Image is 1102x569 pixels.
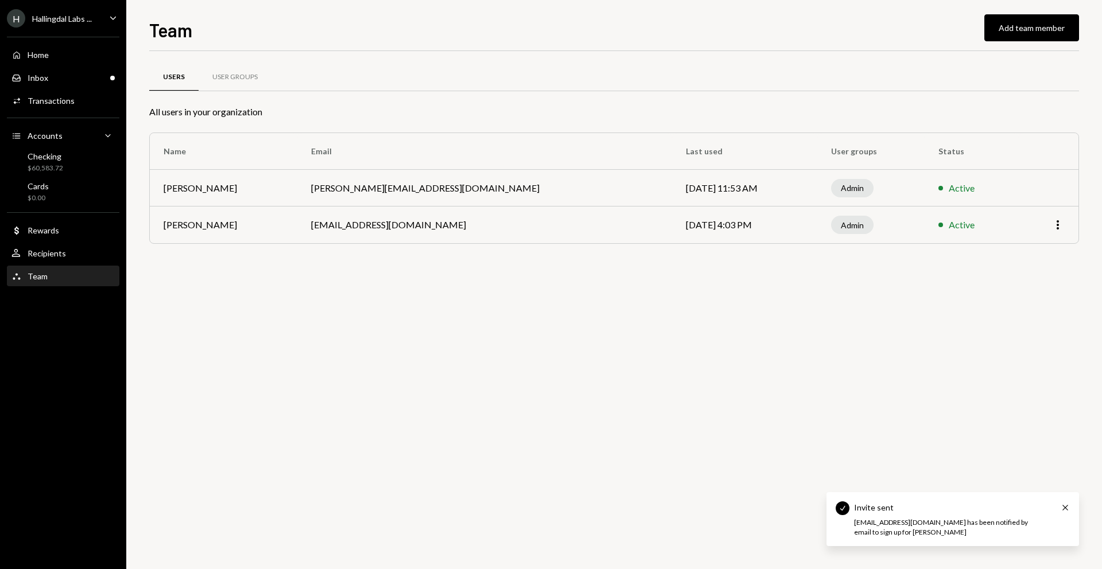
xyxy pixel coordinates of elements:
td: [DATE] 11:53 AM [672,170,817,206]
div: User Groups [212,72,258,82]
a: Checking$60,583.72 [7,148,119,176]
div: Accounts [28,131,63,141]
div: Admin [831,216,874,234]
div: Rewards [28,225,59,235]
div: Recipients [28,248,66,258]
td: [PERSON_NAME] [150,206,297,243]
div: Team [28,271,48,281]
a: Home [7,44,119,65]
div: Active [949,181,975,195]
div: Transactions [28,96,75,106]
div: All users in your organization [149,105,1079,119]
th: Status [925,133,1018,170]
a: Transactions [7,90,119,111]
div: Cards [28,181,49,191]
th: User groups [817,133,925,170]
div: $0.00 [28,193,49,203]
td: [EMAIL_ADDRESS][DOMAIN_NAME] [297,206,672,243]
a: Inbox [7,67,119,88]
th: Email [297,133,672,170]
td: [PERSON_NAME][EMAIL_ADDRESS][DOMAIN_NAME] [297,170,672,206]
div: Checking [28,151,63,161]
td: [PERSON_NAME] [150,170,297,206]
th: Last used [672,133,817,170]
button: Add team member [984,14,1079,41]
a: Cards$0.00 [7,178,119,205]
div: H [7,9,25,28]
th: Name [150,133,297,170]
div: Users [163,72,185,82]
div: Hallingdal Labs ... [32,14,92,24]
a: Accounts [7,125,119,146]
a: Rewards [7,220,119,240]
div: Admin [831,179,874,197]
h1: Team [149,18,192,41]
div: $60,583.72 [28,163,63,173]
div: Active [949,218,975,232]
div: Invite sent [854,501,894,513]
a: Users [149,63,199,92]
td: [DATE] 4:03 PM [672,206,817,243]
a: Team [7,266,119,286]
a: User Groups [199,63,271,92]
div: Home [28,50,49,60]
div: Inbox [28,73,48,83]
a: Recipients [7,243,119,263]
div: [EMAIL_ADDRESS][DOMAIN_NAME] has been notified by email to sign up for [PERSON_NAME] [854,518,1045,537]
